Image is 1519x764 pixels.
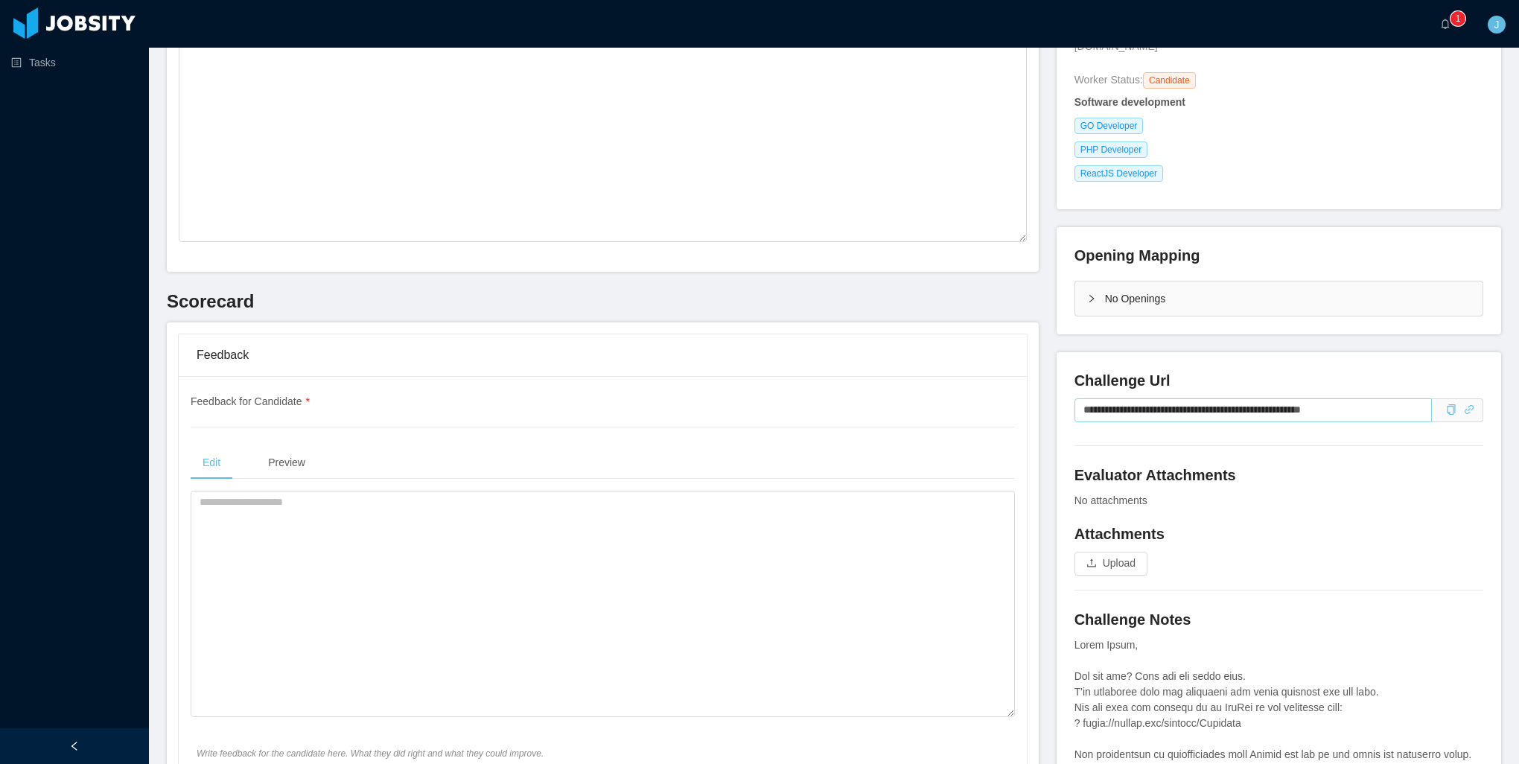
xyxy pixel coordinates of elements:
[191,395,310,407] span: Feedback for Candidate
[256,446,317,480] div: Preview
[1074,74,1143,86] span: Worker Status:
[1446,404,1456,415] i: icon: copy
[1074,493,1483,509] div: No attachments
[1075,281,1483,316] div: icon: rightNo Openings
[1074,141,1148,158] span: PHP Developer
[1464,404,1474,415] i: icon: link
[1464,404,1474,416] a: icon: link
[197,334,1009,376] div: Feedback
[1074,465,1483,486] h4: Evaluator Attachments
[1074,552,1147,576] button: icon: uploadUpload
[1087,294,1096,303] i: icon: right
[1074,245,1200,266] h4: Opening Mapping
[1143,72,1196,89] span: Candidate
[1074,165,1163,182] span: ReactJS Developer
[1074,96,1185,108] strong: Software development
[1440,19,1450,29] i: icon: bell
[1074,523,1483,544] h4: Attachments
[167,290,1039,313] h3: Scorecard
[1074,609,1483,630] h4: Challenge Notes
[1074,118,1144,134] span: GO Developer
[1446,402,1456,418] div: Copy
[191,446,232,480] div: Edit
[1456,11,1461,26] p: 1
[1074,370,1483,391] h4: Challenge Url
[1494,16,1500,34] span: J
[1450,11,1465,26] sup: 1
[1074,557,1147,569] span: icon: uploadUpload
[11,48,137,77] a: icon: profileTasks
